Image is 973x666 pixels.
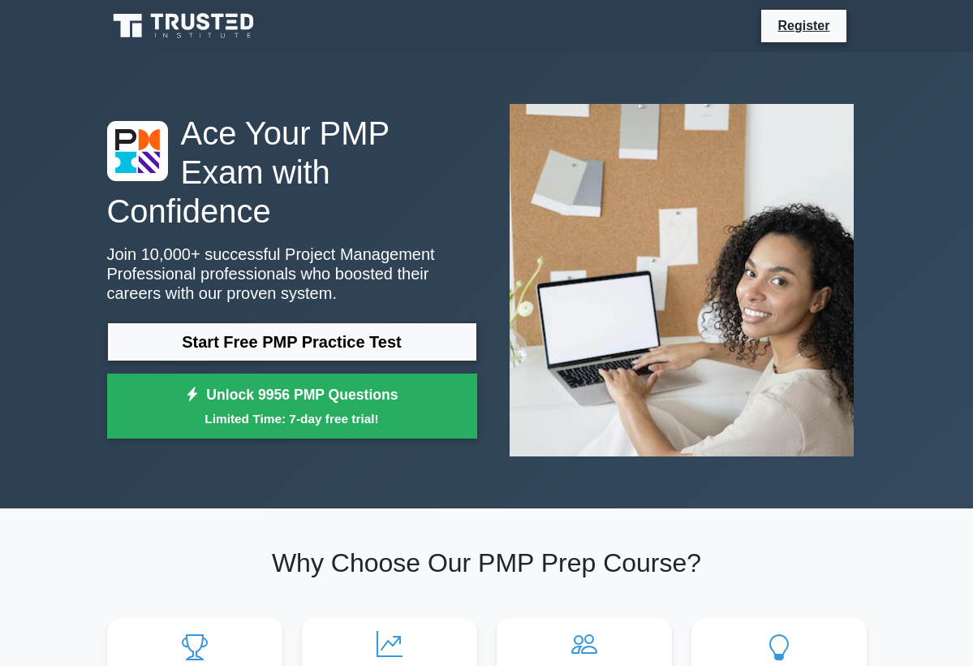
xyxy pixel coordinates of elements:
[107,115,477,231] h1: Ace Your PMP Exam with Confidence
[107,322,477,361] a: Start Free PMP Practice Test
[768,15,839,36] a: Register
[127,409,457,428] small: Limited Time: 7-day free trial!
[107,374,477,439] a: Unlock 9956 PMP QuestionsLimited Time: 7-day free trial!
[107,547,867,578] h2: Why Choose Our PMP Prep Course?
[107,244,477,303] p: Join 10,000+ successful Project Management Professional professionals who boosted their careers w...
